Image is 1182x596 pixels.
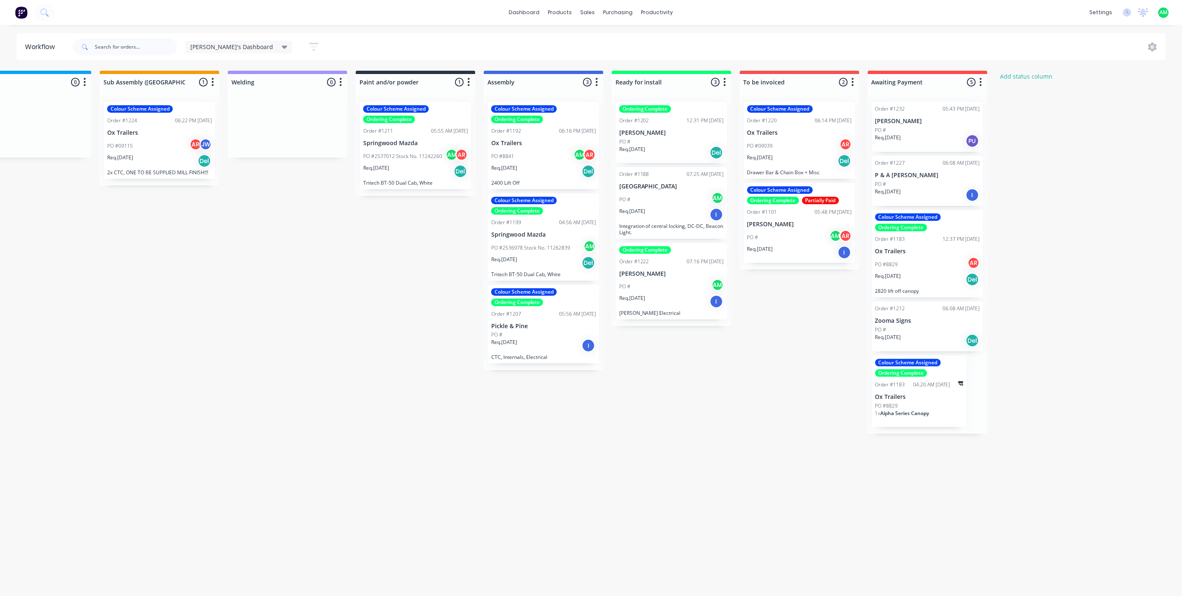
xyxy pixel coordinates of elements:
[574,148,586,161] div: AM
[25,42,59,52] div: Workflow
[363,140,468,147] p: Springwood Mazda
[107,169,212,176] p: 2x CTC, ONE TO BE SUPPLIED MILL FINISH!!!
[914,381,951,388] div: 04:20 AM [DATE]
[637,6,677,19] div: productivity
[619,129,724,136] p: [PERSON_NAME]
[875,235,905,243] div: Order #1183
[875,172,980,179] p: P & A [PERSON_NAME]
[491,339,517,346] p: Req. [DATE]
[996,71,1057,82] button: Add status column
[747,245,773,253] p: Req. [DATE]
[875,305,905,312] div: Order #1212
[491,310,521,318] div: Order #1207
[875,288,980,294] p: 2820 lift off canopy
[1085,6,1116,19] div: settings
[875,334,901,341] p: Req. [DATE]
[747,105,813,113] div: Colour Scheme Assigned
[815,117,852,124] div: 06:14 PM [DATE]
[491,256,517,263] p: Req. [DATE]
[491,105,557,113] div: Colour Scheme Assigned
[198,154,211,168] div: Del
[966,334,979,347] div: Del
[619,196,630,203] p: PO #
[454,165,467,178] div: Del
[687,258,724,265] div: 07:16 PM [DATE]
[747,154,773,161] p: Req. [DATE]
[747,234,758,241] p: PO #
[584,148,596,161] div: AR
[875,393,963,401] p: Ox Trailers
[687,117,724,124] div: 12:31 PM [DATE]
[875,272,901,280] p: Req. [DATE]
[107,129,212,136] p: Ox Trailers
[747,197,799,204] div: Ordering Complete
[360,102,471,189] div: Colour Scheme AssignedOrdering CompleteOrder #121105:55 AM [DATE]Springwood MazdaPO #2S37012 Stoc...
[619,246,671,254] div: Ordering Complete
[363,164,389,172] p: Req. [DATE]
[363,105,429,113] div: Colour Scheme Assigned
[616,102,727,163] div: Ordering CompleteOrder #120212:31 PM [DATE][PERSON_NAME]PO #Req.[DATE]Del
[687,171,724,178] div: 07:25 AM [DATE]
[875,369,927,377] div: Ordering Complete
[107,117,137,124] div: Order #1224
[712,279,724,291] div: AM
[104,102,215,179] div: Colour Scheme AssignedOrder #122406:22 PM [DATE]Ox TrailersPO #09115ARJWReq.[DATE]Del2x CTC, ONE ...
[943,305,980,312] div: 06:08 AM [DATE]
[95,39,177,55] input: Search for orders...
[619,208,645,215] p: Req. [DATE]
[619,283,630,290] p: PO #
[491,231,596,238] p: Springwood Mazda
[875,105,905,113] div: Order #1232
[881,410,929,417] span: Alpha Series Canopy
[619,270,724,277] p: [PERSON_NAME]
[875,317,980,324] p: Zooma Signs
[966,273,979,286] div: Del
[576,6,599,19] div: sales
[107,105,173,113] div: Colour Scheme Assigned
[619,138,630,146] p: PO #
[966,188,979,202] div: I
[943,159,980,167] div: 06:08 AM [DATE]
[107,142,133,150] p: PO #09115
[875,181,886,188] p: PO #
[491,271,596,277] p: Tritech BT-50 Dual Cab, White
[363,153,442,160] p: PO #2S37012 Stock No. 11242260
[616,167,727,239] div: Order #118807:25 AM [DATE][GEOGRAPHIC_DATA]PO #AMReq.[DATE]IIntegration of central locking, DC-DC...
[840,230,852,242] div: AR
[619,117,649,124] div: Order #1202
[491,127,521,135] div: Order #1192
[582,165,595,178] div: Del
[838,246,851,259] div: I
[431,127,468,135] div: 05:55 AM [DATE]
[456,148,468,161] div: AR
[747,169,852,176] p: Drawer Bar & Chain Box + Misc
[190,138,202,151] div: AR
[710,295,723,308] div: I
[619,146,645,153] p: Req. [DATE]
[619,310,724,316] p: [PERSON_NAME] Electrical
[744,102,855,179] div: Colour Scheme AssignedOrder #122006:14 PM [DATE]Ox TrailersPO #09039ARReq.[DATE]DelDrawer Bar & C...
[872,302,983,351] div: Order #121206:08 AM [DATE]Zooma SignsPO #Req.[DATE]Del
[747,142,773,150] p: PO #09039
[559,310,596,318] div: 05:56 AM [DATE]
[712,192,724,204] div: AM
[491,219,521,226] div: Order #1199
[491,153,514,160] p: PO #8841
[363,180,468,186] p: Tritech BT-50 Dual Cab, White
[747,117,777,124] div: Order #1220
[968,257,980,269] div: AR
[619,105,671,113] div: Ordering Complete
[491,299,543,306] div: Ordering Complete
[1160,9,1167,16] span: AM
[872,210,983,297] div: Colour Scheme AssignedOrdering CompleteOrder #118312:37 PM [DATE]Ox TrailersPO #8829ARReq.[DATE]D...
[363,116,415,123] div: Ordering Complete
[875,224,927,231] div: Ordering Complete
[838,154,851,168] div: Del
[616,243,727,320] div: Ordering CompleteOrder #122207:16 PM [DATE][PERSON_NAME]PO #AMReq.[DATE]I[PERSON_NAME] Electrical
[875,410,881,417] span: 1 x
[582,339,595,352] div: I
[875,134,901,141] p: Req. [DATE]
[491,331,502,339] p: PO #
[599,6,637,19] div: purchasing
[872,102,983,152] div: Order #123205:43 PM [DATE][PERSON_NAME]PO #Req.[DATE]PU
